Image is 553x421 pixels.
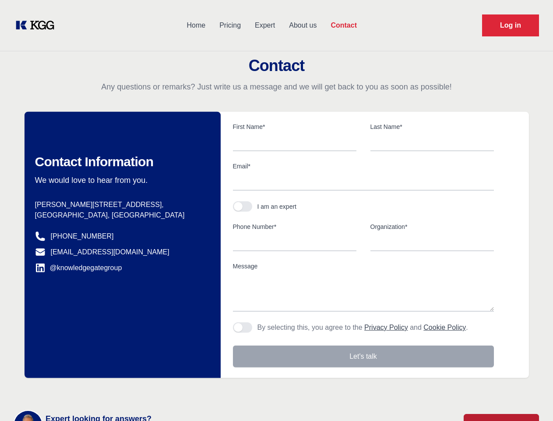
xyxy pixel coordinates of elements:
a: Home [180,14,212,37]
label: Message [233,262,494,271]
a: [PHONE_NUMBER] [51,231,114,242]
a: Pricing [212,14,248,37]
a: Request Demo [482,14,539,36]
a: Cookie Policy [423,324,466,331]
a: @knowledgegategroup [35,263,122,273]
a: KOL Knowledge Platform: Talk to Key External Experts (KEE) [14,18,61,32]
label: Organization* [370,222,494,231]
label: First Name* [233,122,356,131]
a: Privacy Policy [364,324,408,331]
iframe: Chat Widget [509,379,553,421]
p: By selecting this, you agree to the and . [257,322,468,333]
label: Last Name* [370,122,494,131]
h2: Contact Information [35,154,207,170]
p: [PERSON_NAME][STREET_ADDRESS], [35,200,207,210]
p: [GEOGRAPHIC_DATA], [GEOGRAPHIC_DATA] [35,210,207,221]
p: We would love to hear from you. [35,175,207,186]
a: Contact [324,14,364,37]
label: Phone Number* [233,222,356,231]
a: About us [282,14,324,37]
a: Expert [248,14,282,37]
p: Any questions or remarks? Just write us a message and we will get back to you as soon as possible! [11,82,542,92]
div: I am an expert [257,202,297,211]
button: Let's talk [233,346,494,367]
a: [EMAIL_ADDRESS][DOMAIN_NAME] [51,247,169,257]
h2: Contact [11,57,542,75]
label: Email* [233,162,494,171]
